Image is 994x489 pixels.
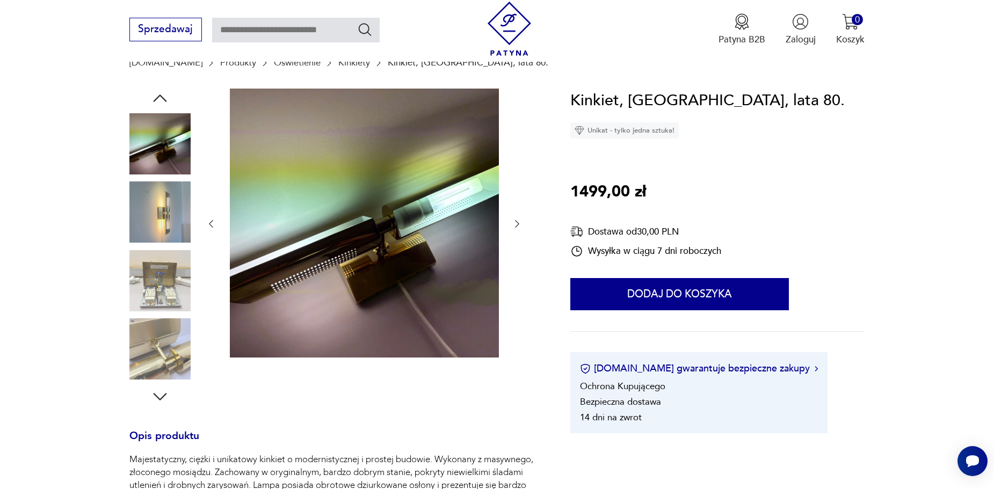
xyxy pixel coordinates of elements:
[482,2,536,56] img: Patyna - sklep z meblami i dekoracjami vintage
[570,225,721,238] div: Dostawa od 30,00 PLN
[220,57,256,68] a: Produkty
[129,181,191,243] img: Zdjęcie produktu Kinkiet, Niemcy, lata 80.
[580,411,642,424] li: 14 dni na zwrot
[570,278,789,310] button: Dodaj do koszyka
[129,250,191,311] img: Zdjęcie produktu Kinkiet, Niemcy, lata 80.
[842,13,859,30] img: Ikona koszyka
[580,380,665,392] li: Ochrona Kupującego
[957,446,988,476] iframe: Smartsupp widget button
[570,122,679,138] div: Unikat - tylko jedna sztuka!
[274,57,321,68] a: Oświetlenie
[719,13,765,46] button: Patyna B2B
[734,13,750,30] img: Ikona medalu
[129,18,202,41] button: Sprzedawaj
[388,57,548,68] p: Kinkiet, [GEOGRAPHIC_DATA], lata 80.
[129,57,202,68] a: [DOMAIN_NAME]
[719,13,765,46] a: Ikona medaluPatyna B2B
[129,113,191,174] img: Zdjęcie produktu Kinkiet, Niemcy, lata 80.
[580,363,591,374] img: Ikona certyfikatu
[815,366,818,371] img: Ikona strzałki w prawo
[575,126,584,135] img: Ikona diamentu
[570,180,646,205] p: 1499,00 zł
[570,245,721,258] div: Wysyłka w ciągu 7 dni roboczych
[570,225,583,238] img: Ikona dostawy
[852,14,863,25] div: 0
[786,33,816,46] p: Zaloguj
[230,89,499,357] img: Zdjęcie produktu Kinkiet, Niemcy, lata 80.
[129,318,191,379] img: Zdjęcie produktu Kinkiet, Niemcy, lata 80.
[338,57,370,68] a: Kinkiety
[836,13,865,46] button: 0Koszyk
[792,13,809,30] img: Ikonka użytkownika
[580,362,818,375] button: [DOMAIN_NAME] gwarantuje bezpieczne zakupy
[580,396,661,408] li: Bezpieczna dostawa
[836,33,865,46] p: Koszyk
[786,13,816,46] button: Zaloguj
[570,89,845,113] h1: Kinkiet, [GEOGRAPHIC_DATA], lata 80.
[357,21,373,37] button: Szukaj
[129,26,202,34] a: Sprzedawaj
[129,432,540,454] h3: Opis produktu
[719,33,765,46] p: Patyna B2B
